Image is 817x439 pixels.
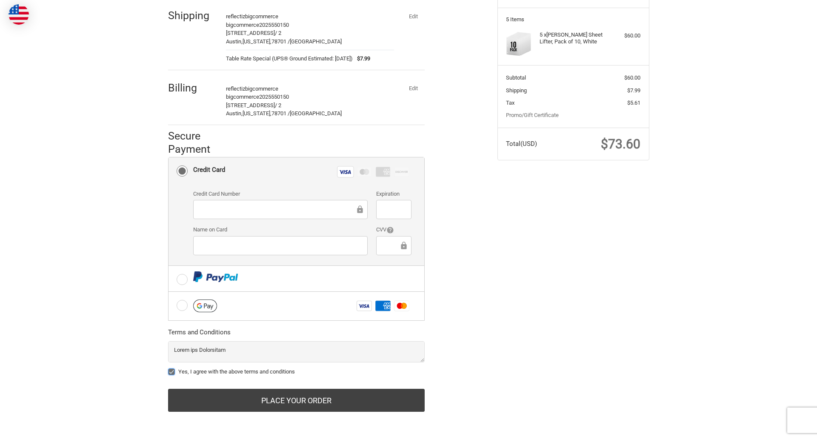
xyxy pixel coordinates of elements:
[506,140,537,148] span: Total (USD)
[627,100,640,106] span: $5.61
[353,54,370,63] span: $7.99
[607,31,640,40] div: $60.00
[193,163,225,177] div: Credit Card
[540,31,605,46] h4: 5 x [PERSON_NAME] Sheet Lifter, Pack of 10, White
[259,22,289,28] span: 2025550150
[193,190,368,198] label: Credit Card Number
[290,110,342,117] span: [GEOGRAPHIC_DATA]
[376,190,411,198] label: Expiration
[226,30,275,36] span: [STREET_ADDRESS]
[168,129,226,156] h2: Secure Payment
[601,137,640,151] span: $73.60
[271,38,290,45] span: 78701 /
[506,112,559,118] a: Promo/Gift Certificate
[193,299,217,312] img: Google Pay icon
[199,205,355,214] iframe: Secure Credit Card Frame - Credit Card Number
[624,74,640,81] span: $60.00
[226,54,353,63] span: Table Rate Special (UPS® Ground Estimated: [DATE])
[382,241,399,251] iframe: Secure Credit Card Frame - CVV
[506,16,640,23] h3: 5 Items
[168,328,231,341] legend: Terms and Conditions
[9,4,29,25] img: duty and tax information for United States
[243,110,271,117] span: [US_STATE],
[245,86,278,92] span: bigcommerce
[243,38,271,45] span: [US_STATE],
[168,368,425,375] label: Yes, I agree with the above terms and conditions
[168,389,425,412] button: Place Your Order
[271,110,290,117] span: 78701 /
[627,87,640,94] span: $7.99
[275,30,281,36] span: / 2
[51,4,77,11] span: Checkout
[226,22,259,28] span: bigcommerce
[168,9,218,22] h2: Shipping
[193,271,238,282] img: PayPal icon
[226,110,243,117] span: Austin,
[226,94,259,100] span: bigcommerce
[259,94,289,100] span: 2025550150
[376,225,411,234] label: CVV
[245,13,278,20] span: bigcommerce
[275,102,281,108] span: / 2
[226,13,245,20] span: reflectiz
[382,205,406,214] iframe: Secure Credit Card Frame - Expiration Date
[199,241,362,251] iframe: Secure Credit Card Frame - Cardholder Name
[506,100,514,106] span: Tax
[168,81,218,94] h2: Billing
[403,10,425,22] button: Edit
[403,83,425,94] button: Edit
[226,102,275,108] span: [STREET_ADDRESS]
[506,87,527,94] span: Shipping
[168,341,425,362] textarea: Lorem ips Dolorsitam Consectet adipisc Elit sed doei://tem.76i53.utl Etdolor ma aliq://eni.30a23....
[193,225,368,234] label: Name on Card
[226,38,243,45] span: Austin,
[506,74,526,81] span: Subtotal
[290,38,342,45] span: [GEOGRAPHIC_DATA]
[226,86,245,92] span: reflectiz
